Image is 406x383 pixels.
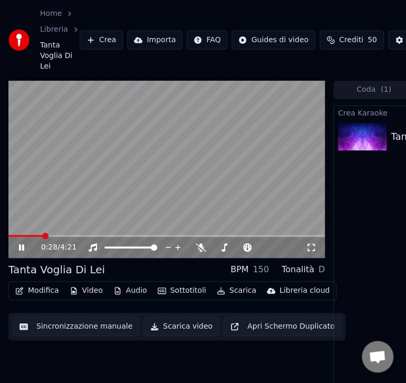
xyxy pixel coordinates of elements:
[253,263,269,276] div: 150
[279,285,330,296] div: Libreria cloud
[40,8,80,72] nav: breadcrumb
[109,283,151,298] button: Audio
[231,31,315,50] button: Guides di video
[40,8,62,19] a: Home
[320,31,384,50] button: Crediti50
[230,263,248,276] div: BPM
[8,30,30,51] img: youka
[153,283,210,298] button: Sottotitoli
[40,40,80,72] span: Tanta Voglia Di Lei
[318,263,325,276] div: D
[8,262,105,277] div: Tanta Voglia Di Lei
[362,341,393,372] a: Aprire la chat
[65,283,107,298] button: Video
[41,242,66,253] div: /
[13,317,139,336] button: Sincronizzazione manuale
[60,242,76,253] span: 4:21
[41,242,57,253] span: 0:28
[11,283,63,298] button: Modifica
[80,31,123,50] button: Crea
[40,24,68,35] a: Libreria
[339,35,363,45] span: Crediti
[187,31,227,50] button: FAQ
[143,317,219,336] button: Scarica video
[368,35,377,45] span: 50
[224,317,341,336] button: Apri Schermo Duplicato
[127,31,182,50] button: Importa
[282,263,314,276] div: Tonalità
[212,283,260,298] button: Scarica
[381,84,391,95] span: ( 1 )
